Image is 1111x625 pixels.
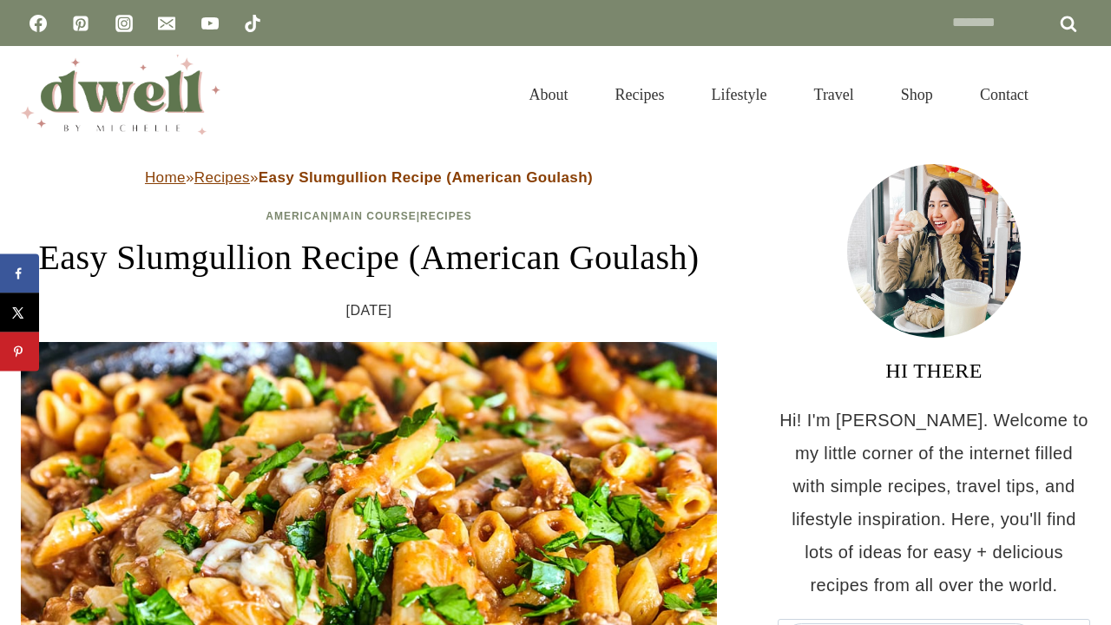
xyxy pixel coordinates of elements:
button: View Search Form [1061,80,1090,109]
a: Recipes [420,210,472,222]
span: » » [145,169,593,186]
a: Travel [791,64,878,125]
h1: Easy Slumgullion Recipe (American Goulash) [21,232,717,284]
a: Contact [957,64,1052,125]
a: Home [145,169,186,186]
a: About [506,64,592,125]
a: Email [149,6,184,41]
time: [DATE] [346,298,392,324]
a: American [266,210,329,222]
nav: Primary Navigation [506,64,1052,125]
a: YouTube [193,6,227,41]
img: DWELL by michelle [21,55,220,135]
a: Facebook [21,6,56,41]
a: Main Course [332,210,416,222]
strong: Easy Slumgullion Recipe (American Goulash) [259,169,593,186]
span: | | [266,210,471,222]
a: Recipes [592,64,688,125]
a: Pinterest [63,6,98,41]
a: Shop [878,64,957,125]
a: Recipes [194,169,250,186]
p: Hi! I'm [PERSON_NAME]. Welcome to my little corner of the internet filled with simple recipes, tr... [778,404,1090,602]
a: Instagram [107,6,141,41]
h3: HI THERE [778,355,1090,386]
a: TikTok [235,6,270,41]
a: Lifestyle [688,64,791,125]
